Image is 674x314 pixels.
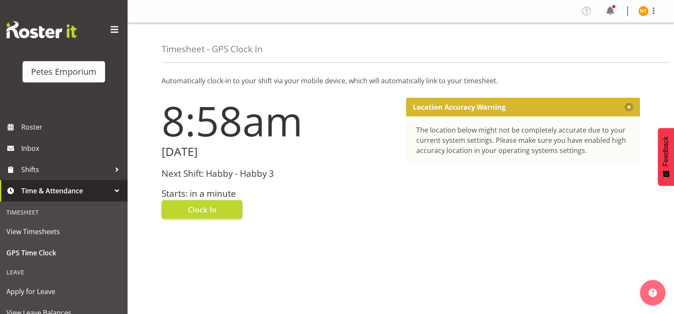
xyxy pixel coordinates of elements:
span: Clock In [188,204,216,215]
h4: Timesheet - GPS Clock In [162,44,263,54]
img: Rosterit website logo [6,21,77,38]
div: The location below might not be completely accurate due to your current system settings. Please m... [416,125,630,156]
span: Feedback [662,136,670,166]
img: help-xxl-2.png [648,289,657,297]
a: View Timesheets [2,221,125,242]
h3: Starts: in a minute [162,189,396,198]
span: Inbox [21,142,123,155]
a: GPS Time Clock [2,242,125,263]
button: Feedback - Show survey [658,128,674,186]
span: Time & Attendance [21,184,111,197]
h1: 8:58am [162,98,396,144]
p: Automatically clock-in to your shift via your mobile device, which will automatically link to you... [162,76,640,86]
button: Close message [625,103,633,111]
div: Timesheet [2,204,125,221]
span: GPS Time Clock [6,246,121,259]
span: Roster [21,121,123,133]
h2: [DATE] [162,145,396,158]
div: Petes Emporium [31,65,97,78]
img: nicole-thomson8388.jpg [638,6,648,16]
a: Apply for Leave [2,281,125,302]
span: View Timesheets [6,225,121,238]
span: Shifts [21,163,111,176]
button: Clock In [162,200,242,219]
p: Location Accuracy Warning [413,103,506,111]
span: Apply for Leave [6,285,121,298]
h3: Next Shift: Habby - Habby 3 [162,169,396,178]
div: Leave [2,263,125,281]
